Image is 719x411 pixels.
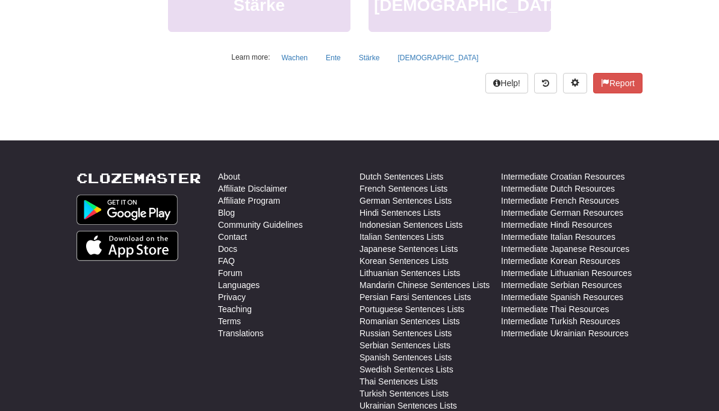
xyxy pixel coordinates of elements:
[359,267,460,279] a: Lithuanian Sentences Lists
[534,73,557,93] button: Round history (alt+y)
[218,303,252,315] a: Teaching
[218,207,235,219] a: Blog
[359,207,441,219] a: Hindi Sentences Lists
[359,243,458,255] a: Japanese Sentences Lists
[275,49,314,67] button: Wachen
[352,49,387,67] button: Stärke
[501,279,622,291] a: Intermediate Serbian Resources
[218,243,237,255] a: Docs
[359,315,460,327] a: Romanian Sentences Lists
[501,219,612,231] a: Intermediate Hindi Resources
[359,231,444,243] a: Italian Sentences Lists
[218,279,260,291] a: Languages
[593,73,643,93] button: Report
[76,231,178,261] img: Get it on App Store
[218,315,241,327] a: Terms
[501,207,623,219] a: Intermediate German Resources
[359,387,449,400] a: Turkish Sentences Lists
[501,327,629,339] a: Intermediate Ukrainian Resources
[359,171,443,183] a: Dutch Sentences Lists
[359,279,490,291] a: Mandarin Chinese Sentences Lists
[501,195,619,207] a: Intermediate French Resources
[76,195,178,225] img: Get it on Google Play
[218,267,242,279] a: Forum
[231,53,270,61] small: Learn more:
[501,291,623,303] a: Intermediate Spanish Resources
[218,183,287,195] a: Affiliate Disclaimer
[218,195,280,207] a: Affiliate Program
[359,351,452,363] a: Spanish Sentences Lists
[359,255,449,267] a: Korean Sentences Lists
[359,363,453,375] a: Swedish Sentences Lists
[76,171,201,186] a: Clozemaster
[218,255,235,267] a: FAQ
[391,49,485,67] button: [DEMOGRAPHIC_DATA]
[218,171,240,183] a: About
[501,183,615,195] a: Intermediate Dutch Resources
[359,291,471,303] a: Persian Farsi Sentences Lists
[501,231,615,243] a: Intermediate Italian Resources
[218,291,246,303] a: Privacy
[359,327,452,339] a: Russian Sentences Lists
[501,303,609,315] a: Intermediate Thai Resources
[501,267,632,279] a: Intermediate Lithuanian Resources
[218,219,303,231] a: Community Guidelines
[218,327,264,339] a: Translations
[485,73,528,93] button: Help!
[359,183,447,195] a: French Sentences Lists
[501,315,620,327] a: Intermediate Turkish Resources
[359,375,438,387] a: Thai Sentences Lists
[359,219,462,231] a: Indonesian Sentences Lists
[501,243,629,255] a: Intermediate Japanese Resources
[501,255,620,267] a: Intermediate Korean Resources
[319,49,347,67] button: Ente
[218,231,247,243] a: Contact
[359,339,450,351] a: Serbian Sentences Lists
[359,195,452,207] a: German Sentences Lists
[501,171,624,183] a: Intermediate Croatian Resources
[359,303,464,315] a: Portuguese Sentences Lists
